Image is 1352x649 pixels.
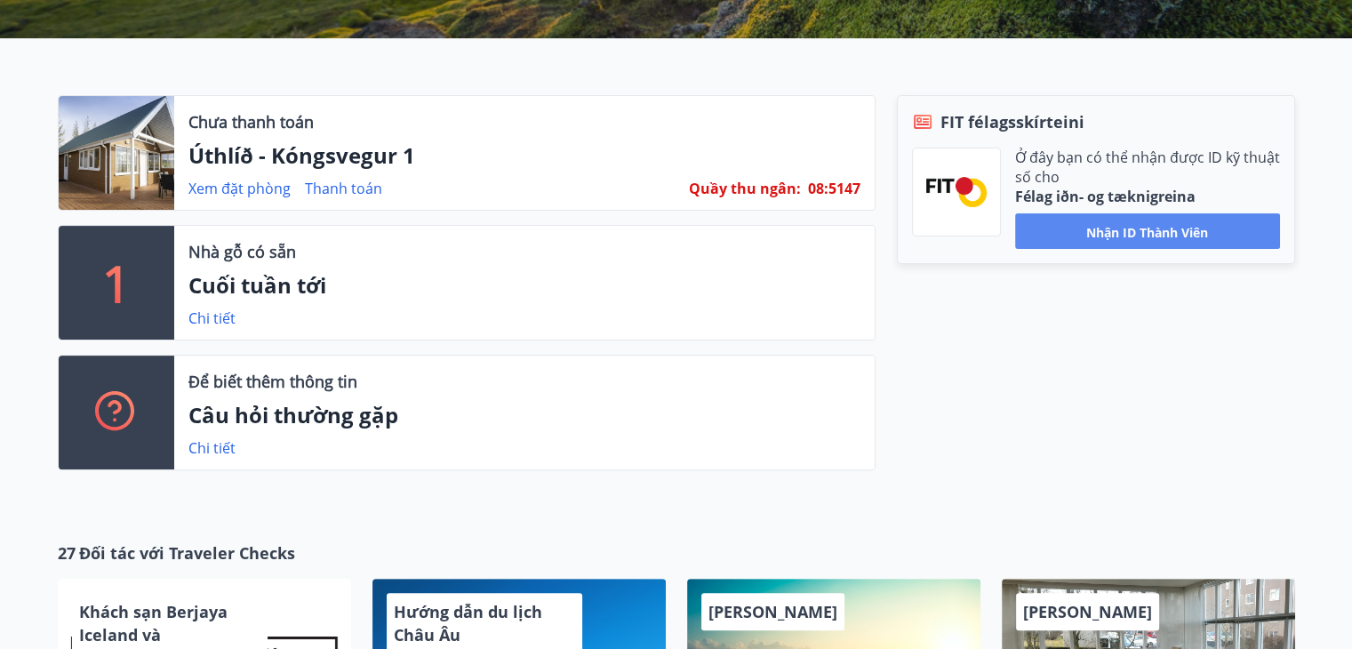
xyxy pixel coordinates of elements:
[188,140,415,170] font: Úthlíð - Kóngsvegur 1
[188,241,296,262] font: Nhà gỗ có sẵn
[940,111,1084,132] font: FIT félagsskírteini
[708,601,837,622] font: [PERSON_NAME]
[305,179,382,198] font: Thanh toán
[394,601,542,645] font: Hướng dẫn du lịch Châu Âu
[58,542,76,564] font: 27
[926,177,987,206] img: FPQVkF9lTnNbbaRSFyT17YYeljoOGk5m51IhT0bO.png
[689,179,796,198] font: Quầy thu ngân
[1015,148,1280,187] font: Ở đây bạn có thể nhận được ID kỹ thuật số cho
[188,308,236,328] font: Chi tiết
[188,438,236,458] font: Chi tiết
[1015,213,1280,249] button: Nhận ID thành viên
[1086,223,1208,240] font: Nhận ID thành viên
[188,270,326,300] font: Cuối tuần tới
[188,371,357,392] font: Để biết thêm thông tin
[1023,601,1152,622] font: [PERSON_NAME]
[808,179,844,198] font: 08:51
[844,179,860,198] span: 47
[1015,187,1196,206] font: Félag iðn- og tæknigreina
[188,179,291,198] font: Xem đặt phòng
[79,542,295,564] font: Đối tác với Traveler Checks
[188,400,398,429] font: Câu hỏi thường gặp
[796,179,801,198] font: :
[102,249,131,316] font: 1
[188,111,314,132] font: Chưa thanh toán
